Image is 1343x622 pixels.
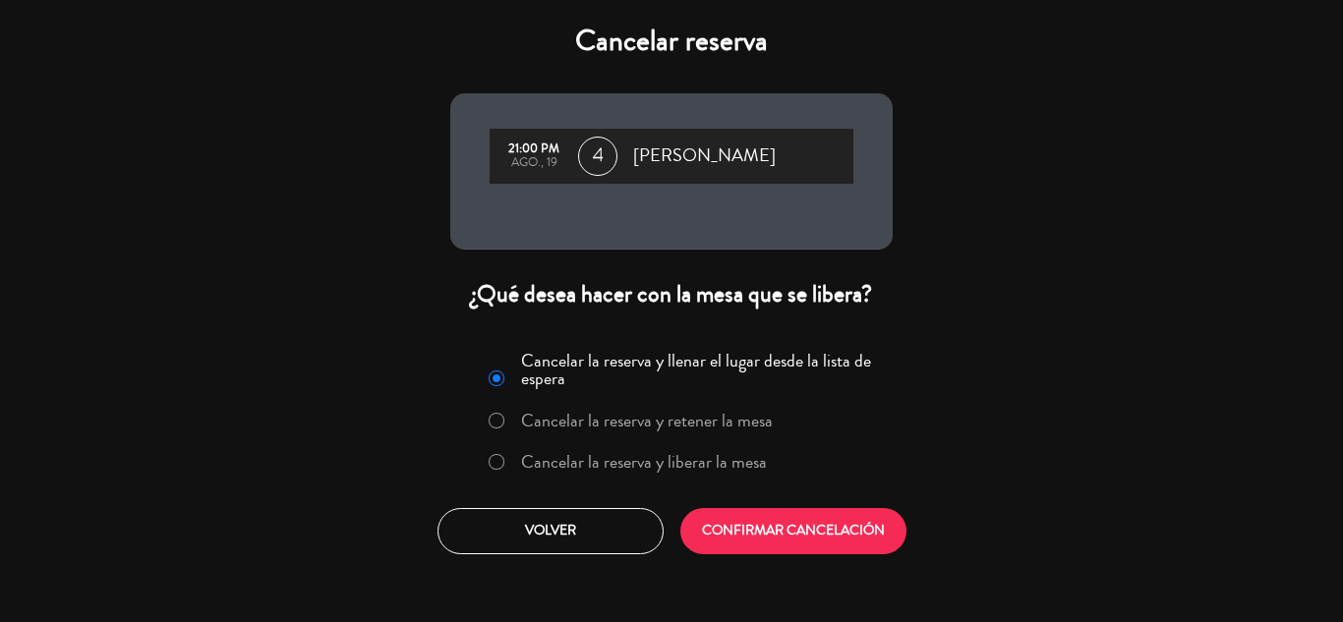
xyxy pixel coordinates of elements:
label: Cancelar la reserva y retener la mesa [521,412,773,429]
button: CONFIRMAR CANCELACIÓN [680,508,906,554]
div: 21:00 PM [499,142,568,156]
h4: Cancelar reserva [450,24,893,59]
span: 4 [578,137,617,176]
label: Cancelar la reserva y liberar la mesa [521,453,767,471]
div: ¿Qué desea hacer con la mesa que se libera? [450,279,893,310]
div: ago., 19 [499,156,568,170]
button: Volver [438,508,664,554]
label: Cancelar la reserva y llenar el lugar desde la lista de espera [521,352,881,387]
span: [PERSON_NAME] [633,141,776,171]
